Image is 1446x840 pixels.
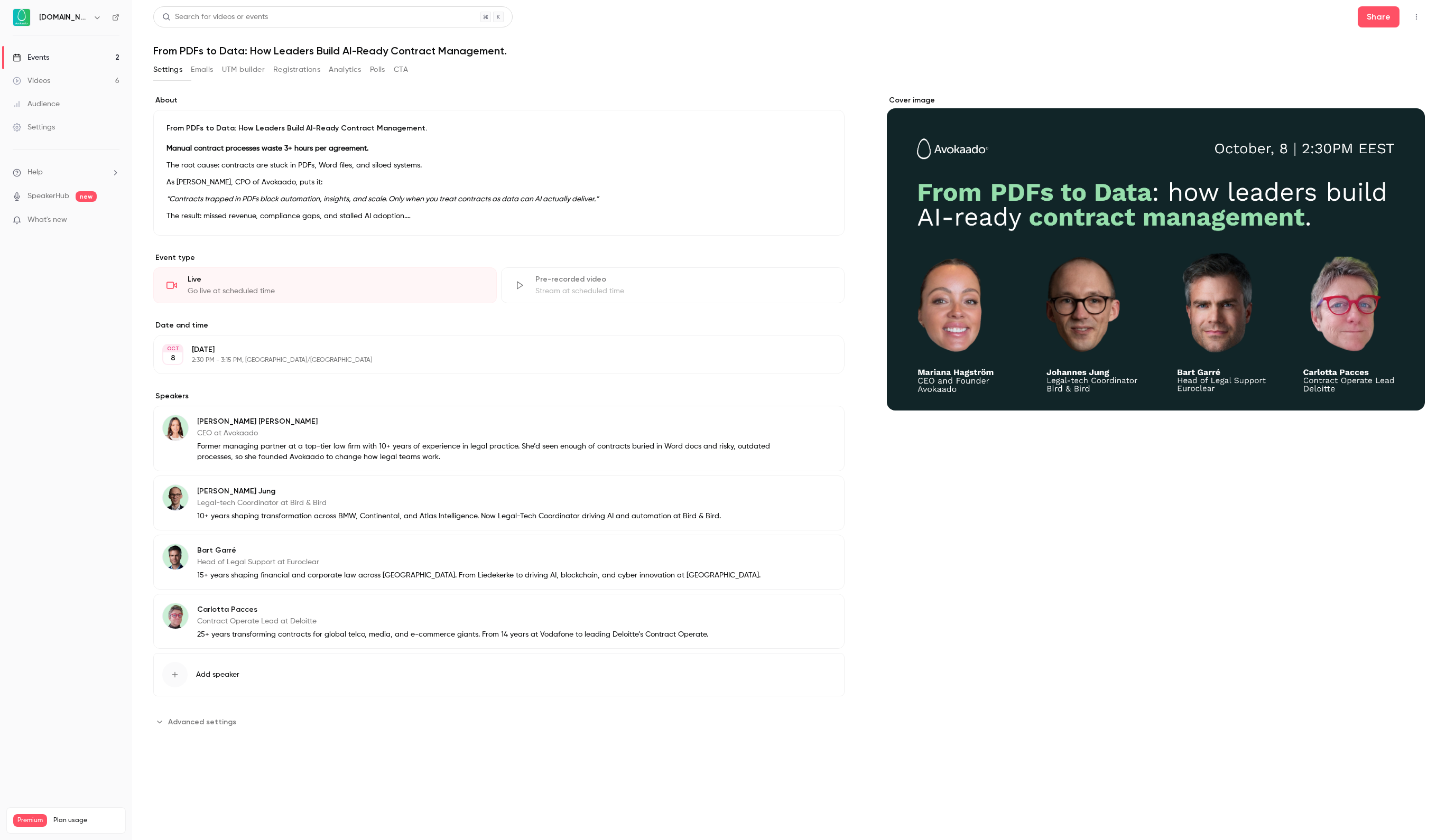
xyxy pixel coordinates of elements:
section: Cover image [887,95,1425,410]
p: Legal-tech Coordinator at Bird & Bird [197,498,721,508]
div: Audience [13,99,60,109]
div: Pre-recorded videoStream at scheduled time [501,267,845,303]
div: Carlotta PaccesCarlotta PaccesContract Operate Lead at Deloitte25+ years transforming contracts f... [153,594,845,649]
img: Mariana Hagström [163,415,188,441]
p: [PERSON_NAME] [PERSON_NAME] [197,416,776,427]
button: Polls [370,61,385,78]
div: Settings [13,122,55,133]
img: Johannes Jung [163,485,188,510]
div: Events [13,52,49,63]
p: 15+ years shaping financial and corporate law across [GEOGRAPHIC_DATA]. From Liedekerke to drivin... [197,570,761,581]
div: Search for videos or events [162,12,268,23]
h6: [DOMAIN_NAME] [39,12,89,23]
p: Carlotta Pacces [197,604,708,615]
button: Share [1358,6,1399,27]
a: SpeakerHub [27,191,69,202]
p: Bart Garré [197,545,761,556]
div: Videos [13,76,50,86]
button: Settings [153,61,182,78]
button: Emails [191,61,213,78]
div: Johannes Jung[PERSON_NAME] JungLegal-tech Coordinator at Bird & Bird10+ years shaping transformat... [153,475,845,530]
div: Pre-recorded video [535,274,831,285]
p: As [PERSON_NAME], CPO of Avokaado, puts it: [166,176,831,189]
label: Cover image [887,95,1425,106]
section: Advanced settings [153,713,845,730]
img: Bart Garré [163,544,188,570]
div: Bart GarréBart GarréHead of Legal Support at Euroclear15+ years shaping financial and corporate l... [153,535,845,590]
h1: From PDFs to Data: How Leaders Build AI-Ready Contract Management. [153,44,1425,57]
button: UTM builder [222,61,265,78]
label: About [153,95,845,106]
span: Plan usage [53,816,119,825]
p: The result: missed revenue, compliance gaps, and stalled AI adoption. [166,210,831,222]
label: Speakers [153,391,845,402]
p: Former managing partner at a top-tier law firm with 10+ years of experience in legal practice. Sh... [197,441,776,462]
p: CEO at Avokaado [197,428,776,438]
div: Stream at scheduled time [535,286,831,296]
img: Avokaado.io [13,9,30,26]
span: new [76,191,97,202]
li: help-dropdown-opener [13,167,119,178]
button: Registrations [273,61,320,78]
button: Add speaker [153,653,845,696]
p: Head of Legal Support at Euroclear [197,557,761,567]
span: Premium [13,814,47,827]
p: 25+ years transforming contracts for global telco, media, and e-commerce giants. From 14 years at... [197,629,708,640]
button: Advanced settings [153,713,243,730]
p: 10+ years shaping transformation across BMW, Continental, and Atlas Intelligence. Now Legal-Tech ... [197,511,721,521]
p: From PDFs to Data: How Leaders Build AI-Ready Contract Management. [166,123,831,134]
div: Mariana Hagström[PERSON_NAME] [PERSON_NAME]CEO at AvokaadoFormer managing partner at a top-tier l... [153,406,845,471]
span: Help [27,167,43,178]
span: What's new [27,214,67,226]
span: Add speaker [196,669,239,680]
p: 8 [171,353,175,363]
button: CTA [394,61,408,78]
p: Contract Operate Lead at Deloitte [197,616,708,627]
span: Advanced settings [168,716,236,727]
p: Event type [153,253,845,263]
label: Date and time [153,320,845,331]
p: [PERSON_NAME] Jung [197,486,721,497]
p: The root cause: contracts are stuck in PDFs, Word files, and siloed systems. [166,159,831,172]
p: 2:30 PM - 3:15 PM, [GEOGRAPHIC_DATA]/[GEOGRAPHIC_DATA] [192,356,789,365]
button: Analytics [329,61,361,78]
em: “Contracts trapped in PDFs block automation, insights, and scale. Only when you treat contracts a... [166,195,599,203]
div: LiveGo live at scheduled time [153,267,497,303]
strong: Manual contract processes waste 3+ hours per agreement. [166,145,368,152]
div: OCT [163,345,182,352]
img: Carlotta Pacces [163,603,188,629]
div: Live [188,274,484,285]
p: [DATE] [192,344,789,355]
div: Go live at scheduled time [188,286,484,296]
